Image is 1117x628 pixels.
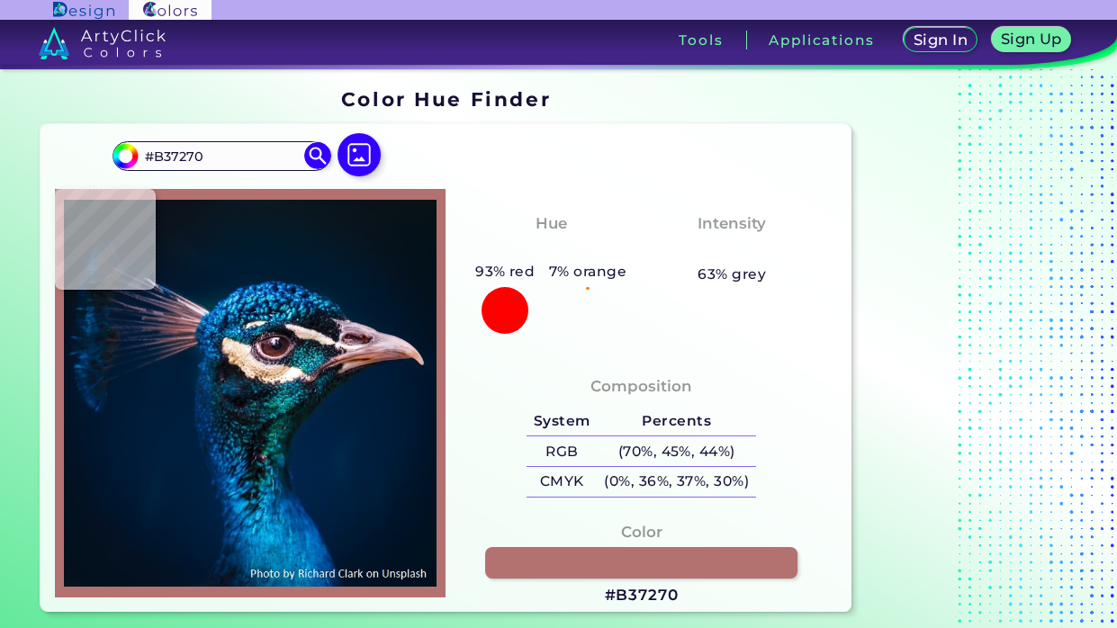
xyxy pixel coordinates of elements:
h5: Sign Up [1001,31,1062,46]
h4: Hue [536,211,567,237]
img: icon search [304,142,331,169]
img: img_pavlin.jpg [64,198,437,588]
h5: 93% red [468,260,542,283]
h5: RGB [527,436,597,466]
h5: (70%, 45%, 44%) [598,436,756,466]
h5: System [527,407,597,436]
h1: Color Hue Finder [341,85,551,112]
h5: Percents [598,407,756,436]
iframe: Advertisement [859,82,1084,619]
h5: 63% grey [698,263,766,286]
img: ArtyClick Design logo [53,2,113,19]
h3: Applications [769,33,874,47]
img: logo_artyclick_colors_white.svg [39,27,166,59]
h5: 7% orange [542,260,634,283]
a: Sign Up [992,27,1071,52]
h4: Composition [590,373,692,399]
a: Sign In [904,27,977,52]
input: type color.. [138,144,305,168]
h5: Sign In [914,32,968,47]
h3: Pastel [698,239,766,261]
h5: (0%, 36%, 37%, 30%) [598,467,756,497]
h5: CMYK [527,467,597,497]
h3: #B37270 [605,585,679,606]
h4: Intensity [698,211,766,237]
h3: Tools [679,33,723,47]
img: icon picture [338,133,381,176]
h3: Red [527,239,574,261]
h4: Color [621,519,662,545]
